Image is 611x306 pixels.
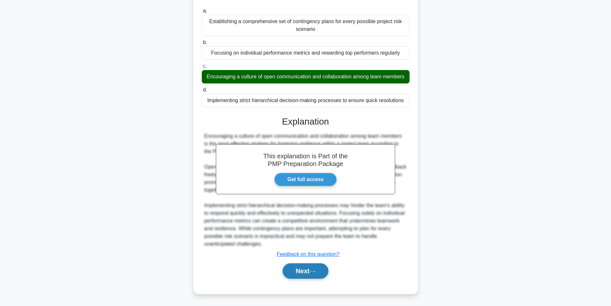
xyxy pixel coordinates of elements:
span: b. [203,39,207,45]
a: Get full access [274,173,337,186]
div: Encouraging a culture of open communication and collaboration among team members [202,70,410,83]
button: Next [283,263,328,279]
span: d. [203,87,207,92]
div: Establishing a comprehensive set of contingency plans for every possible project risk scenario [202,15,410,36]
div: Implementing strict hierarchical decision-making processes to ensure quick resolutions [202,94,410,107]
div: Encouraging a culture of open communication and collaboration among team members is the most effe... [204,132,407,248]
div: Focusing on individual performance metrics and rewarding top performers regularly [202,46,410,60]
span: a. [203,8,207,13]
a: Feedback on this question? [277,251,340,257]
h3: Explanation [206,116,406,127]
span: c. [203,63,207,69]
